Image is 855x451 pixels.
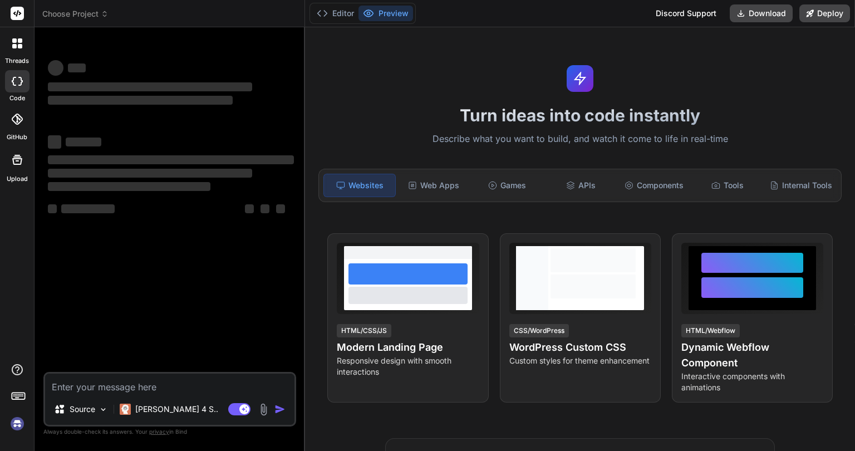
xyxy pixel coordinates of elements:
[765,174,837,197] div: Internal Tools
[48,96,233,105] span: ‌
[42,8,109,19] span: Choose Project
[545,174,616,197] div: APIs
[61,204,115,213] span: ‌
[48,155,294,164] span: ‌
[398,174,469,197] div: Web Apps
[692,174,763,197] div: Tools
[618,174,690,197] div: Components
[312,105,848,125] h1: Turn ideas into code instantly
[337,324,391,337] div: HTML/CSS/JS
[471,174,543,197] div: Games
[358,6,413,21] button: Preview
[276,204,285,213] span: ‌
[337,355,479,378] p: Responsive design with smooth interactions
[312,132,848,146] p: Describe what you want to build, and watch it come to life in real-time
[649,4,723,22] div: Discord Support
[323,174,396,197] div: Websites
[48,169,252,178] span: ‌
[799,4,850,22] button: Deploy
[70,404,95,415] p: Source
[99,405,108,414] img: Pick Models
[509,324,569,337] div: CSS/WordPress
[68,63,86,72] span: ‌
[509,355,651,366] p: Custom styles for theme enhancement
[681,340,823,371] h4: Dynamic Webflow Component
[261,204,269,213] span: ‌
[48,60,63,76] span: ‌
[149,428,169,435] span: privacy
[48,135,61,149] span: ‌
[681,371,823,393] p: Interactive components with animations
[257,403,270,416] img: attachment
[7,133,27,142] label: GitHub
[274,404,286,415] img: icon
[9,94,25,103] label: code
[48,204,57,213] span: ‌
[66,138,101,146] span: ‌
[337,340,479,355] h4: Modern Landing Page
[120,404,131,415] img: Claude 4 Sonnet
[312,6,358,21] button: Editor
[48,182,210,191] span: ‌
[681,324,740,337] div: HTML/Webflow
[8,414,27,433] img: signin
[245,204,254,213] span: ‌
[135,404,218,415] p: [PERSON_NAME] 4 S..
[5,56,29,66] label: threads
[730,4,793,22] button: Download
[43,427,296,437] p: Always double-check its answers. Your in Bind
[48,82,252,91] span: ‌
[7,174,28,184] label: Upload
[509,340,651,355] h4: WordPress Custom CSS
